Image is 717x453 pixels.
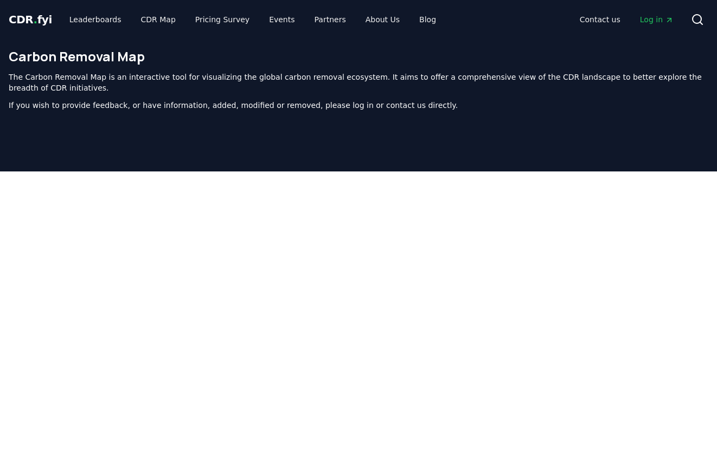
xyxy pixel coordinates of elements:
[9,100,708,111] p: If you wish to provide feedback, or have information, added, modified or removed, please log in o...
[411,10,445,29] a: Blog
[9,48,708,65] h1: Carbon Removal Map
[260,10,303,29] a: Events
[34,13,37,26] span: .
[61,10,130,29] a: Leaderboards
[187,10,258,29] a: Pricing Survey
[357,10,408,29] a: About Us
[132,10,184,29] a: CDR Map
[640,14,674,25] span: Log in
[571,10,682,29] nav: Main
[9,72,708,93] p: The Carbon Removal Map is an interactive tool for visualizing the global carbon removal ecosystem...
[631,10,682,29] a: Log in
[9,13,52,26] span: CDR fyi
[61,10,445,29] nav: Main
[306,10,355,29] a: Partners
[9,12,52,27] a: CDR.fyi
[571,10,629,29] a: Contact us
